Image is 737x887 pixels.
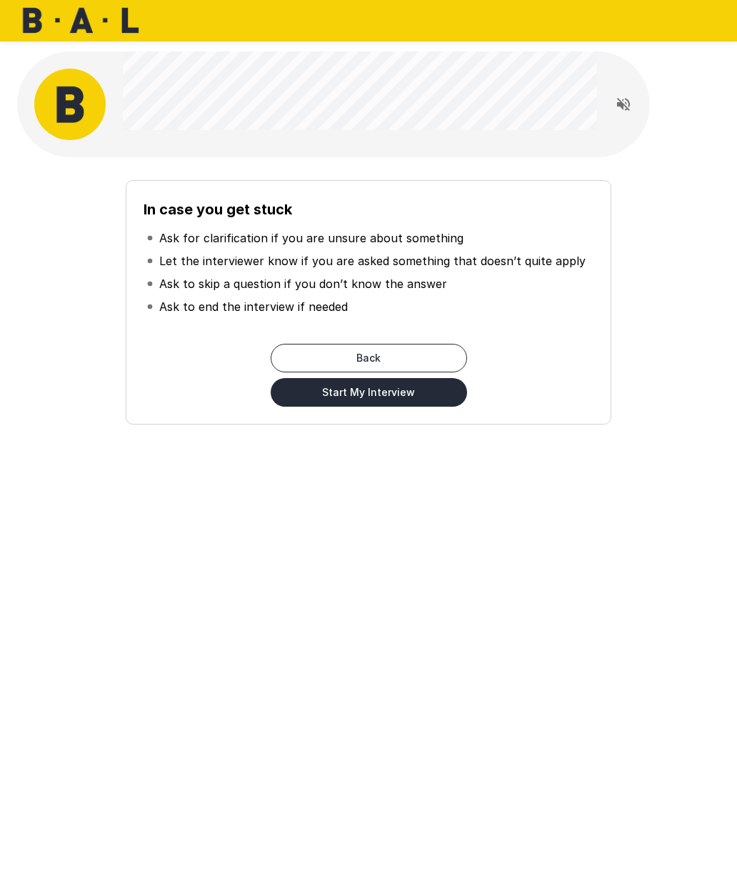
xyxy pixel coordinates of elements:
p: Ask to skip a question if you don’t know the answer [159,275,447,292]
p: Ask for clarification if you are unsure about something [159,229,463,247]
img: bal_avatar.png [34,69,106,140]
button: Read questions aloud [609,90,638,119]
p: Ask to end the interview if needed [159,298,348,315]
button: Back [271,344,467,372]
p: Let the interviewer know if you are asked something that doesn’t quite apply [159,252,586,269]
button: Start My Interview [271,378,467,407]
b: In case you get stuck [144,201,292,218]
